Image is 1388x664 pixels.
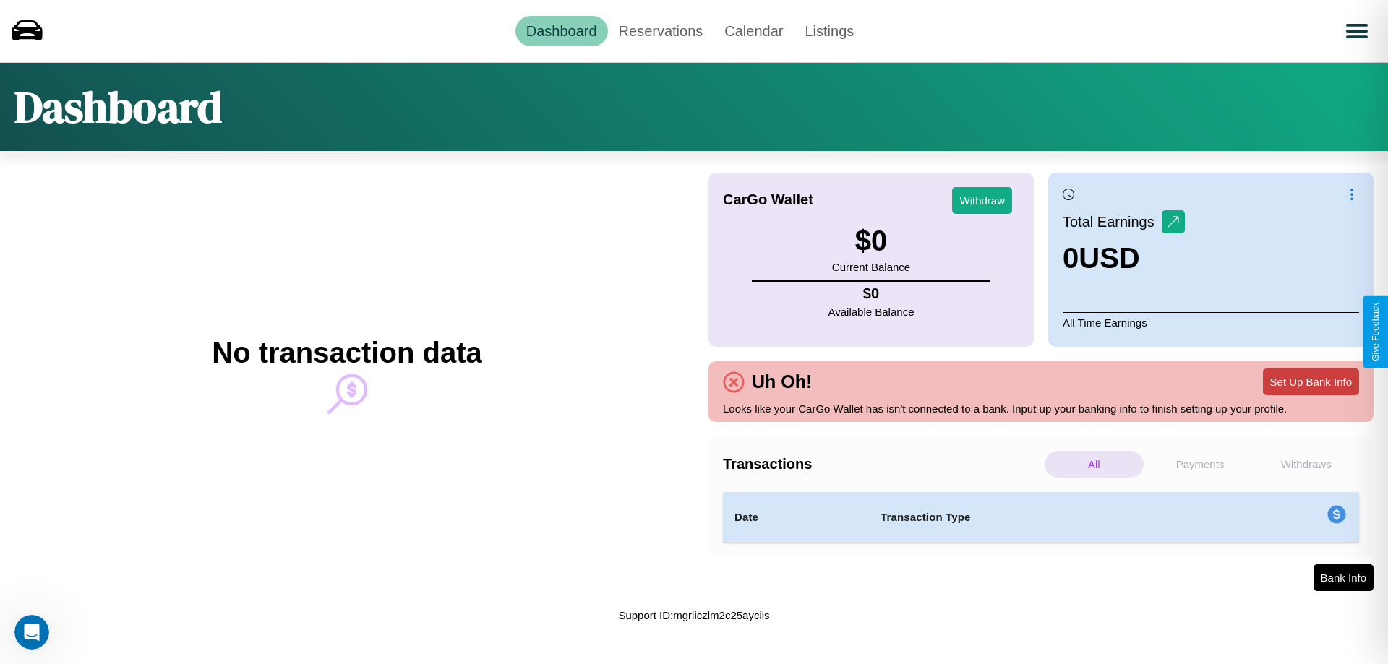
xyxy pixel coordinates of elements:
[828,302,914,322] p: Available Balance
[952,187,1012,214] button: Withdraw
[723,191,813,208] h4: CarGo Wallet
[828,285,914,302] h4: $ 0
[1045,451,1144,478] p: All
[1314,564,1374,591] button: Bank Info
[832,225,910,257] h3: $ 0
[734,509,857,526] h4: Date
[14,77,222,137] h1: Dashboard
[1371,303,1381,361] div: Give Feedback
[1063,242,1185,275] h3: 0 USD
[745,371,819,392] h4: Uh Oh!
[1263,368,1359,395] button: Set Up Bank Info
[212,337,481,369] h2: No transaction data
[723,492,1359,543] table: simple table
[832,257,910,277] p: Current Balance
[714,16,794,46] a: Calendar
[1151,451,1250,478] p: Payments
[515,16,608,46] a: Dashboard
[723,456,1041,473] h4: Transactions
[723,399,1359,418] p: Looks like your CarGo Wallet has isn't connected to a bank. Input up your banking info to finish ...
[794,16,865,46] a: Listings
[608,16,714,46] a: Reservations
[1337,11,1377,51] button: Open menu
[1063,312,1359,332] p: All Time Earnings
[14,615,49,650] iframe: Intercom live chat
[618,605,769,625] p: Support ID: mgriiczlm2c25ayciis
[1256,451,1355,478] p: Withdraws
[881,509,1209,526] h4: Transaction Type
[1063,209,1162,235] p: Total Earnings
